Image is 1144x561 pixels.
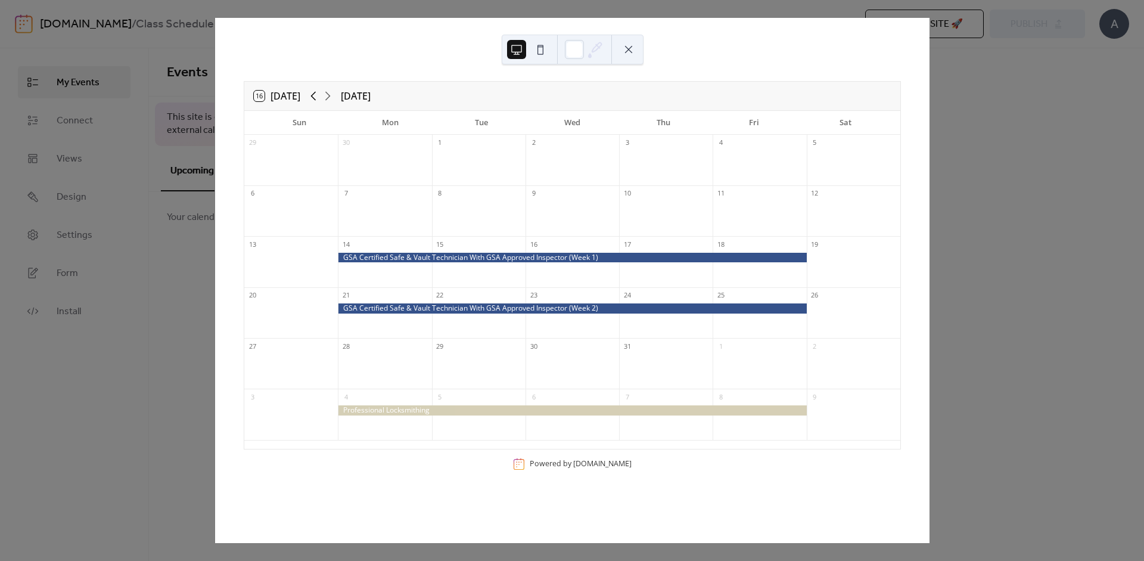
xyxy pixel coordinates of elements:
[436,240,444,249] div: 15
[618,111,709,135] div: Thu
[529,291,538,300] div: 23
[248,342,257,351] div: 27
[530,459,632,469] div: Powered by
[254,111,345,135] div: Sun
[248,189,257,198] div: 6
[623,342,632,351] div: 31
[341,189,350,198] div: 7
[800,111,891,135] div: Sat
[248,138,257,147] div: 29
[623,138,632,147] div: 3
[250,88,304,104] button: 16[DATE]
[716,240,725,249] div: 18
[341,89,371,103] div: [DATE]
[716,291,725,300] div: 25
[338,405,806,416] div: Professional Locksmithing
[436,392,444,401] div: 5
[529,189,538,198] div: 9
[623,392,632,401] div: 7
[810,291,819,300] div: 26
[341,342,350,351] div: 28
[341,240,350,249] div: 14
[716,342,725,351] div: 1
[529,138,538,147] div: 2
[527,111,618,135] div: Wed
[810,189,819,198] div: 12
[338,253,806,263] div: GSA Certified Safe & Vault Technician With GSA Approved Inspector (Week 1)
[810,342,819,351] div: 2
[248,240,257,249] div: 13
[436,138,444,147] div: 1
[345,111,436,135] div: Mon
[436,189,444,198] div: 8
[716,138,725,147] div: 4
[338,303,806,314] div: GSA Certified Safe & Vault Technician With GSA Approved Inspector (Week 2)
[341,138,350,147] div: 30
[436,342,444,351] div: 29
[529,240,538,249] div: 16
[810,240,819,249] div: 19
[573,459,632,469] a: [DOMAIN_NAME]
[810,138,819,147] div: 5
[709,111,800,135] div: Fri
[436,291,444,300] div: 22
[529,342,538,351] div: 30
[436,111,527,135] div: Tue
[623,240,632,249] div: 17
[716,392,725,401] div: 8
[248,291,257,300] div: 20
[248,392,257,401] div: 3
[623,291,632,300] div: 24
[810,392,819,401] div: 9
[529,392,538,401] div: 6
[341,392,350,401] div: 4
[716,189,725,198] div: 11
[623,189,632,198] div: 10
[341,291,350,300] div: 21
